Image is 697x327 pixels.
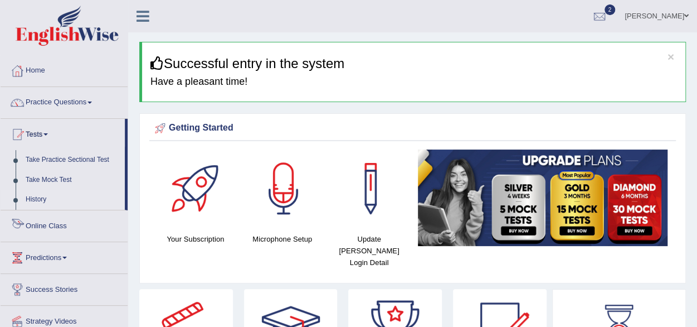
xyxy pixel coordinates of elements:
[1,274,128,302] a: Success Stories
[21,170,125,190] a: Take Mock Test
[158,233,233,245] h4: Your Subscription
[1,87,128,115] a: Practice Questions
[418,150,667,246] img: small5.jpg
[605,4,616,15] span: 2
[150,76,677,88] h4: Have a pleasant time!
[152,120,673,137] div: Getting Started
[245,233,320,245] h4: Microphone Setup
[667,51,674,62] button: ×
[1,210,128,238] a: Online Class
[332,233,407,268] h4: Update [PERSON_NAME] Login Detail
[1,55,128,83] a: Home
[1,119,125,147] a: Tests
[21,150,125,170] a: Take Practice Sectional Test
[1,242,128,270] a: Predictions
[150,56,677,71] h3: Successful entry in the system
[21,190,125,210] a: History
